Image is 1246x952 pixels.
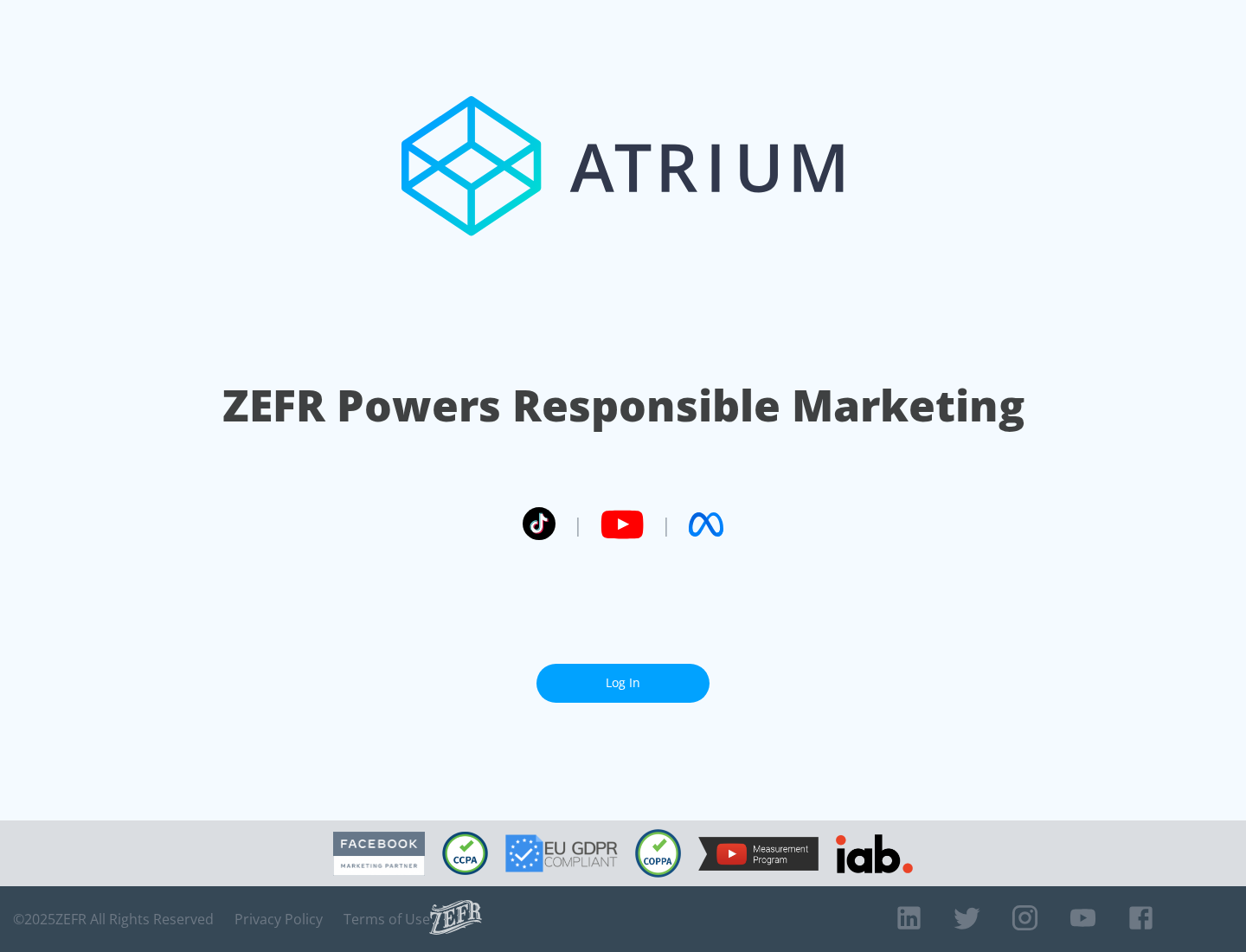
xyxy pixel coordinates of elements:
img: GDPR Compliant [505,834,618,872]
span: | [661,511,671,537]
a: Privacy Policy [234,910,323,928]
img: Facebook Marketing Partner [333,832,425,876]
a: Terms of Use [344,910,430,928]
span: © 2025 ZEFR All Rights Reserved [13,910,214,928]
img: COPPA Compliant [635,829,681,878]
img: CCPA Compliant [442,832,488,875]
img: YouTube Measurement Program [698,837,819,871]
img: IAB [836,834,913,873]
h1: ZEFR Powers Responsible Marketing [222,376,1024,435]
a: Log In [536,664,710,703]
span: | [573,511,583,537]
